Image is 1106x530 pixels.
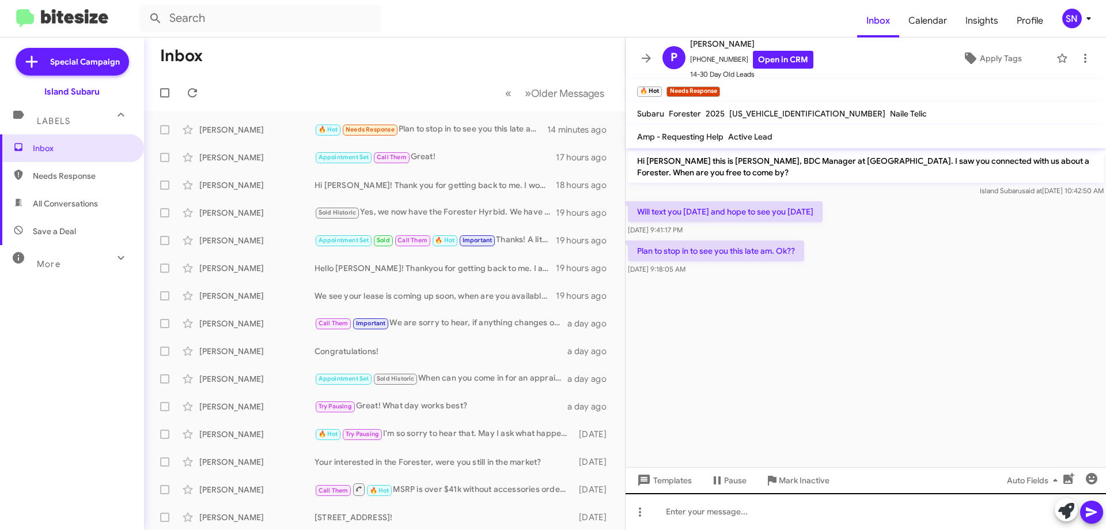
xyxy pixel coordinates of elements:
span: Sold Historic [377,375,415,382]
div: [PERSON_NAME] [199,152,315,163]
div: a day ago [567,345,616,357]
div: Congratulations! [315,345,567,357]
a: Special Campaign [16,48,129,76]
a: Profile [1007,4,1052,37]
button: Pause [701,470,756,491]
span: Pause [724,470,747,491]
span: 🔥 Hot [435,236,454,244]
span: Call Them [319,319,349,327]
span: 14-30 Day Old Leads [690,69,813,80]
div: [PERSON_NAME] [199,456,315,468]
div: [DATE] [573,512,616,523]
div: 19 hours ago [556,262,616,274]
span: Appointment Set [319,236,369,244]
button: Mark Inactive [756,470,839,491]
span: P [671,48,677,67]
span: Auto Fields [1007,470,1062,491]
button: Apply Tags [933,48,1051,69]
div: We are sorry to hear, if anything changes or if you have any questions please give us a call! [315,317,567,330]
div: Yes, we now have the Forester Hyrbid. We have some here at our showroom available to test drive! [315,206,556,219]
div: MSRP is over $41k without accessories ordering from the factory. Unfortunately the order banks ar... [315,482,573,497]
div: Plan to stop in to see you this late am. Ok?? [315,123,547,136]
span: All Conversations [33,198,98,209]
a: Inbox [857,4,899,37]
div: [PERSON_NAME] [199,484,315,495]
span: Try Pausing [346,430,379,438]
span: 🔥 Hot [319,430,338,438]
span: [PHONE_NUMBER] [690,51,813,69]
button: Next [518,81,611,105]
span: Insights [956,4,1007,37]
div: [DATE] [573,456,616,468]
div: Your interested in the Forester, were you still in the market? [315,456,573,468]
nav: Page navigation example [499,81,611,105]
div: 19 hours ago [556,207,616,219]
div: [PERSON_NAME] [199,373,315,385]
span: [DATE] 9:41:17 PM [628,225,683,234]
span: Forester [669,108,701,119]
a: Calendar [899,4,956,37]
span: [PERSON_NAME] [690,37,813,51]
div: Great! What day works best? [315,400,567,413]
span: » [525,86,531,100]
span: Inbox [33,142,131,154]
span: Mark Inactive [779,470,829,491]
span: Try Pausing [319,403,352,410]
div: [PERSON_NAME] [199,512,315,523]
span: Island Subaru [DATE] 10:42:50 AM [980,186,1104,195]
span: Sold [377,236,390,244]
div: [PERSON_NAME] [199,318,315,329]
span: Call Them [397,236,427,244]
span: said at [1022,186,1042,195]
small: 🔥 Hot [637,87,662,97]
p: Hi [PERSON_NAME] this is [PERSON_NAME], BDC Manager at [GEOGRAPHIC_DATA]. I saw you connected wit... [628,151,1104,183]
div: [PERSON_NAME] [199,290,315,302]
span: Important [356,319,386,327]
div: Hi [PERSON_NAME]! Thank you for getting back to me. I would love to assist you with getting into ... [315,179,556,191]
div: [PERSON_NAME] [199,401,315,412]
div: [PERSON_NAME] [199,207,315,219]
span: 2025 [706,108,725,119]
span: Call Them [377,153,407,161]
span: More [37,259,60,269]
div: [PERSON_NAME] [199,179,315,191]
span: [DATE] 9:18:05 AM [628,265,685,273]
div: Great! [315,151,556,164]
div: When can you come in for an appraisal so we can give you an offer? [315,372,567,385]
span: Sold Historic [319,209,357,216]
div: [PERSON_NAME] [199,345,315,357]
span: Appointment Set [319,375,369,382]
h1: Inbox [160,47,203,65]
span: Active Lead [728,131,772,142]
span: Call Them [319,487,349,494]
div: [PERSON_NAME] [199,235,315,246]
div: 14 minutes ago [547,124,616,136]
span: Older Messages [531,87,604,100]
div: 19 hours ago [556,290,616,302]
span: Appointment Set [319,153,369,161]
div: [PERSON_NAME] [199,428,315,440]
p: Will text you [DATE] and hope to see you [DATE] [628,201,823,222]
span: 🔥 Hot [319,126,338,133]
div: 18 hours ago [556,179,616,191]
span: Labels [37,116,70,126]
small: Needs Response [666,87,719,97]
button: Templates [626,470,701,491]
div: [DATE] [573,484,616,495]
span: [US_VEHICLE_IDENTIFICATION_NUMBER] [729,108,885,119]
button: SN [1052,9,1093,28]
div: 17 hours ago [556,152,616,163]
span: Amp - Requesting Help [637,131,724,142]
span: Subaru [637,108,664,119]
div: [PERSON_NAME] [199,262,315,274]
div: a day ago [567,318,616,329]
input: Search [139,5,381,32]
div: We see your lease is coming up soon, when are you available to come in to go over your options? [315,290,556,302]
span: Apply Tags [980,48,1022,69]
span: Needs Response [33,170,131,182]
div: Hello [PERSON_NAME]! Thankyou for getting back to me. I am so sorry to hear that you had a less t... [315,262,556,274]
span: Templates [635,470,692,491]
div: 19 hours ago [556,235,616,246]
span: 🔥 Hot [370,487,389,494]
